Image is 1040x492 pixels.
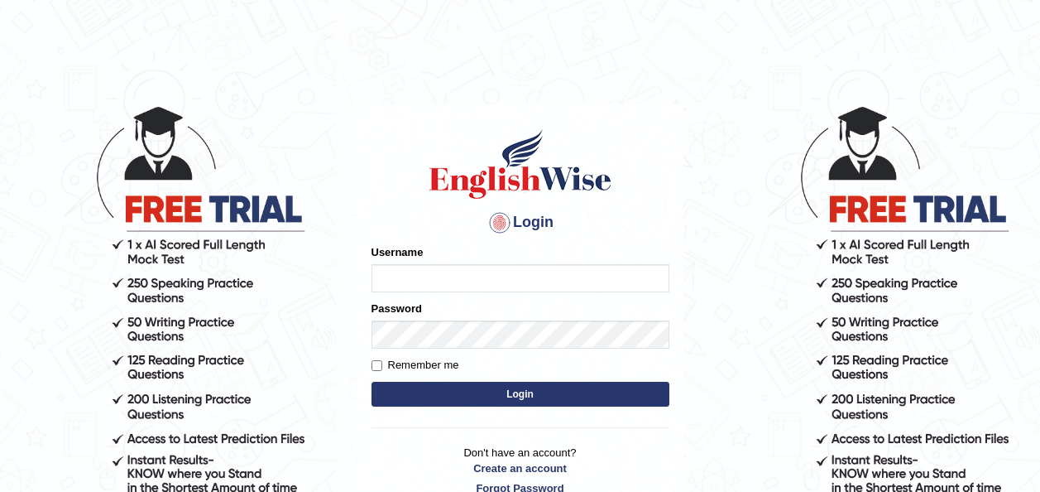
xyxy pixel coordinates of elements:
h4: Login [371,210,669,236]
label: Password [371,301,422,316]
label: Remember me [371,357,459,374]
button: Login [371,382,669,407]
img: Logo of English Wise sign in for intelligent practice with AI [426,127,615,201]
a: Create an account [371,461,669,476]
input: Remember me [371,360,382,371]
label: Username [371,244,424,260]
